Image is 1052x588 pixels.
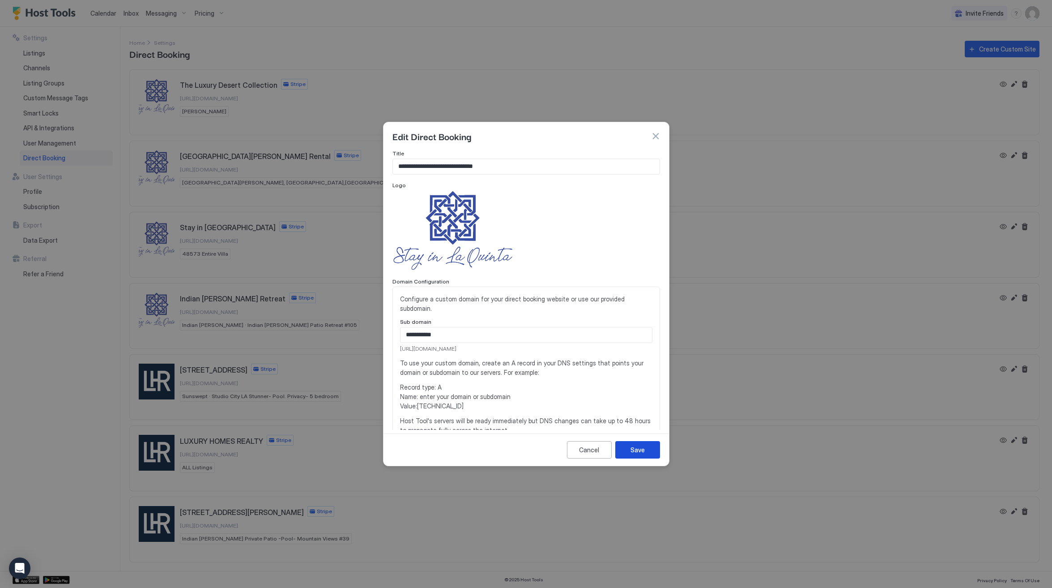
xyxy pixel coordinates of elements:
span: Edit Direct Booking [392,129,471,143]
span: Sub domain [400,318,431,325]
div: Open Intercom Messenger [9,558,30,579]
button: Cancel [567,441,612,459]
input: Input Field [400,327,652,343]
span: Host Tool's servers will be ready immediately but DNS changes can take up to 48 hours to propagat... [400,416,652,435]
div: Save [630,445,645,455]
span: To use your custom domain, create an A record in your DNS settings that points your domain or sub... [400,358,652,377]
span: [URL][DOMAIN_NAME] [400,345,652,353]
span: Configure a custom domain for your direct booking website or use our provided subdomain. [400,294,652,313]
input: Input Field [393,159,660,174]
span: Record type: A Name: enter your domain or subdomain Value: [TECHNICAL_ID] [400,382,652,411]
span: Title [392,150,404,157]
span: Logo [392,182,406,189]
div: Cancel [579,445,599,455]
button: Save [615,441,660,459]
div: View image [392,190,513,271]
span: Domain Configuration [392,278,449,285]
